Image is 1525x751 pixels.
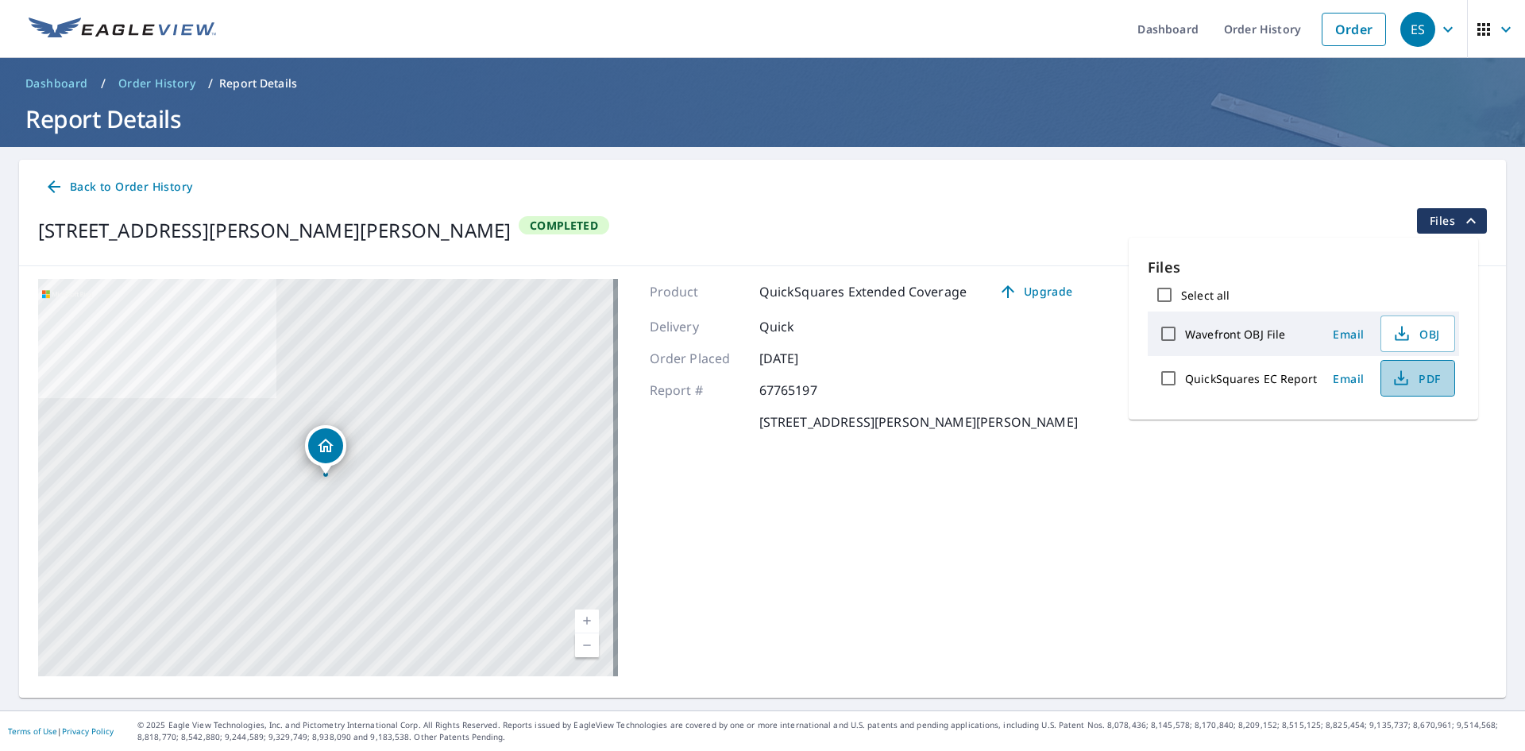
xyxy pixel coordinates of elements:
span: OBJ [1391,324,1442,343]
label: QuickSquares EC Report [1185,371,1317,386]
p: Quick [759,317,855,336]
p: © 2025 Eagle View Technologies, Inc. and Pictometry International Corp. All Rights Reserved. Repo... [137,719,1517,743]
li: / [101,74,106,93]
a: Upgrade [986,279,1085,304]
div: [STREET_ADDRESS][PERSON_NAME][PERSON_NAME] [38,216,511,245]
p: Report Details [219,75,297,91]
a: Privacy Policy [62,726,114,737]
button: filesDropdownBtn-67765197 [1416,208,1487,234]
span: Order History [118,75,195,91]
h1: Report Details [19,103,1506,135]
span: Back to Order History [44,177,192,197]
a: Order History [112,71,202,96]
p: Product [650,282,745,301]
p: | [8,726,114,736]
p: Order Placed [650,349,745,368]
img: EV Logo [29,17,216,41]
button: Email [1323,366,1374,391]
button: Email [1323,322,1374,346]
li: / [208,74,213,93]
div: ES [1400,12,1435,47]
p: [DATE] [759,349,855,368]
a: Back to Order History [38,172,199,202]
div: Dropped pin, building 1, Residential property, 1032 Anderson Quary Road Winnsboro, SC 29180 [305,425,346,474]
span: Dashboard [25,75,88,91]
button: PDF [1380,360,1455,397]
span: Email [1330,371,1368,386]
span: Upgrade [995,282,1075,301]
span: Completed [520,218,608,233]
a: Current Level 17, Zoom Out [575,633,599,657]
span: PDF [1391,369,1442,388]
p: Report # [650,381,745,400]
p: 67765197 [759,381,855,400]
a: Dashboard [19,71,95,96]
span: Files [1430,211,1481,230]
label: Select all [1181,288,1230,303]
p: QuickSquares Extended Coverage [759,282,967,301]
label: Wavefront OBJ File [1185,327,1285,342]
p: Delivery [650,317,745,336]
span: Email [1330,327,1368,342]
p: Files [1148,257,1459,278]
p: [STREET_ADDRESS][PERSON_NAME][PERSON_NAME] [759,412,1078,432]
a: Terms of Use [8,726,57,737]
a: Order [1322,13,1386,46]
a: Current Level 17, Zoom In [575,610,599,633]
nav: breadcrumb [19,71,1506,96]
button: OBJ [1380,315,1455,352]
